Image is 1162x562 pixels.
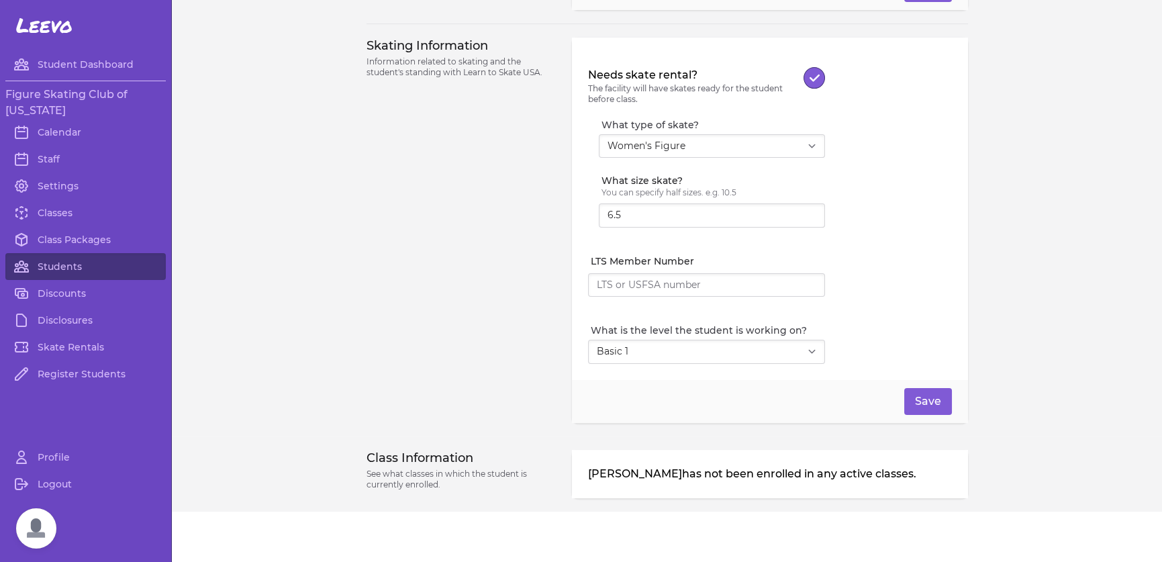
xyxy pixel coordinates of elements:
label: What type of skate? [601,118,825,132]
p: [PERSON_NAME] has not been enrolled in any active classes. [588,466,951,482]
a: Register Students [5,361,166,387]
a: Logout [5,471,166,498]
label: What is the level the student is working on? [591,324,825,337]
label: LTS Member Number [591,254,825,268]
a: Settings [5,173,166,199]
a: Profile [5,444,166,471]
a: Discounts [5,280,166,307]
div: Open chat [16,508,56,549]
a: Students [5,253,166,280]
h3: Class Information [367,450,556,466]
p: See what classes in which the student is currently enrolled. [367,469,556,490]
h3: Skating Information [367,38,556,54]
span: Leevo [16,13,72,38]
a: Student Dashboard [5,51,166,78]
label: Needs skate rental? [588,67,804,83]
a: Disclosures [5,307,166,334]
button: Save [904,388,952,415]
label: What size skate? [601,174,825,187]
a: Classes [5,199,166,226]
a: Class Packages [5,226,166,253]
p: You can specify half sizes. e.g. 10.5 [601,187,825,198]
h3: Figure Skating Club of [US_STATE] [5,87,166,119]
a: Staff [5,146,166,173]
input: LTS or USFSA number [588,273,825,297]
p: The facility will have skates ready for the student before class. [588,83,804,105]
p: Information related to skating and the student's standing with Learn to Skate USA. [367,56,556,78]
a: Calendar [5,119,166,146]
a: Skate Rentals [5,334,166,361]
